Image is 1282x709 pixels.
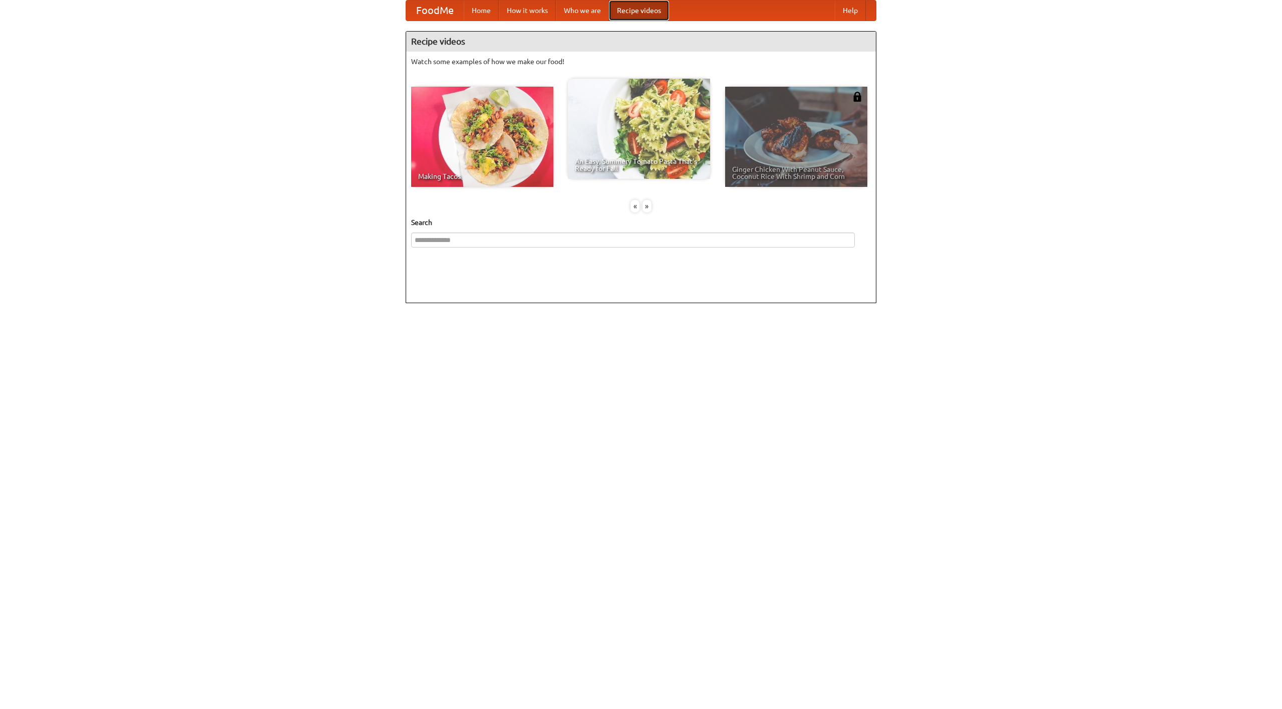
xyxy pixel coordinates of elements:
a: Recipe videos [609,1,669,21]
a: Help [835,1,866,21]
a: Making Tacos [411,87,553,187]
h4: Recipe videos [406,32,876,52]
a: An Easy, Summery Tomato Pasta That's Ready for Fall [568,79,710,179]
div: « [630,200,639,212]
h5: Search [411,217,871,227]
a: FoodMe [406,1,464,21]
p: Watch some examples of how we make our food! [411,57,871,67]
span: An Easy, Summery Tomato Pasta That's Ready for Fall [575,158,703,172]
span: Making Tacos [418,173,546,180]
a: Home [464,1,499,21]
a: Who we are [556,1,609,21]
a: How it works [499,1,556,21]
div: » [643,200,652,212]
img: 483408.png [852,92,862,102]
